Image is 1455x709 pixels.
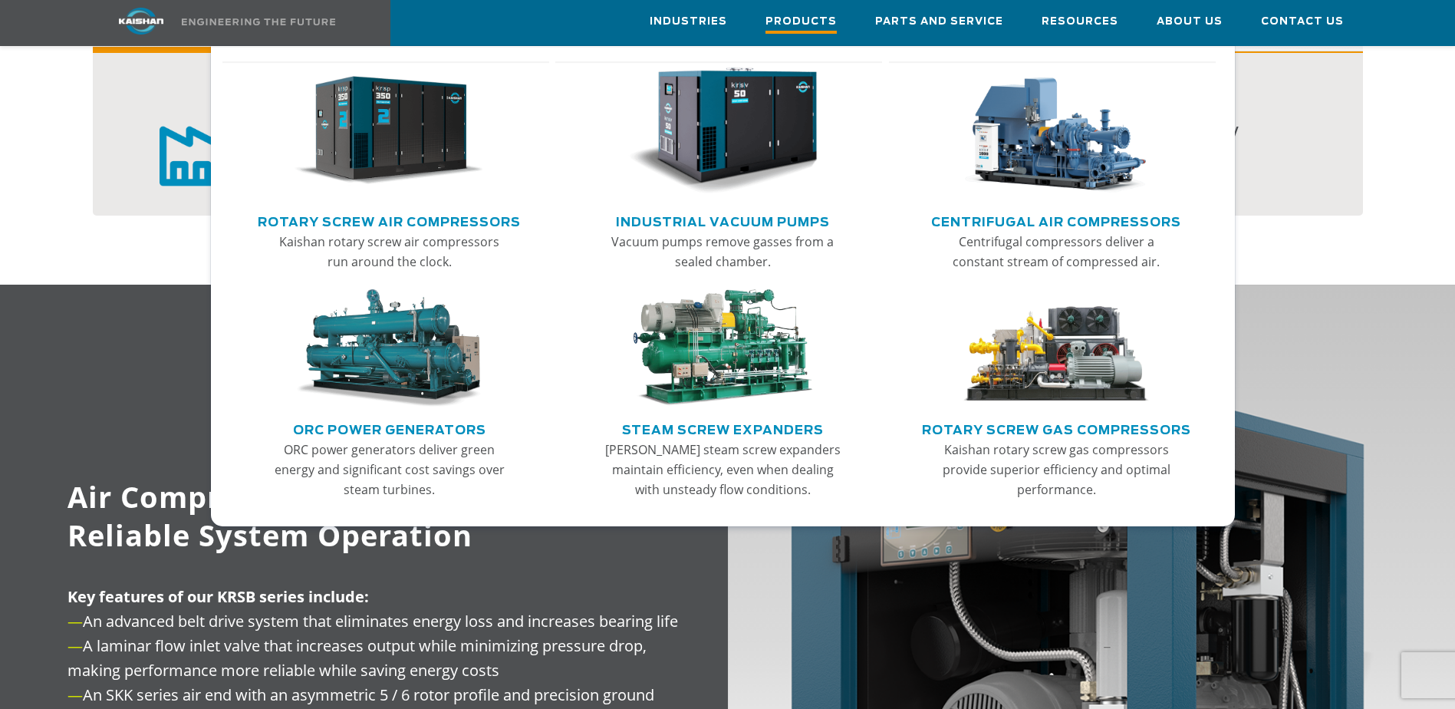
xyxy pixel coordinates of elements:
[650,1,727,42] a: Industries
[258,209,521,232] a: Rotary Screw Air Compressors
[93,51,1363,216] div: Low Capital Investment
[962,68,1151,195] img: thumb-Centrifugal-Air-Compressors
[84,8,199,35] img: kaishan logo
[616,209,830,232] a: Industrial Vacuum Pumps
[67,586,369,607] span: Key features of our KRSB series include:
[1042,1,1118,42] a: Resources
[603,232,842,272] p: Vacuum pumps remove gasses from a sealed chamber.
[628,289,817,407] img: thumb-Steam-Screw-Expanders
[922,417,1191,440] a: Rotary Screw Gas Compressors
[270,232,509,272] p: Kaishan rotary screw air compressors run around the clock.
[1157,13,1223,31] span: About Us
[937,440,1176,500] p: Kaishan rotary screw gas compressors provide superior efficiency and optimal performance.
[67,684,83,705] span: —
[1157,1,1223,42] a: About Us
[295,68,483,195] img: thumb-Rotary-Screw-Air-Compressors
[1261,1,1344,42] a: Contact Us
[160,76,279,186] img: low capital investment badge
[67,611,83,632] span: —
[67,477,659,555] span: Air Compression to Ensure Reliable System Operation
[622,417,824,440] a: Steam Screw Expanders
[650,13,727,31] span: Industries
[270,440,509,500] p: ORC power generators deliver green energy and significant cost savings over steam turbines.
[67,635,83,656] span: —
[93,12,410,51] a: Low Capital Investment
[937,232,1176,272] p: Centrifugal compressors deliver a constant stream of compressed air.
[765,1,837,45] a: Products
[1042,13,1118,31] span: Resources
[1261,13,1344,31] span: Contact Us
[628,68,817,195] img: thumb-Industrial-Vacuum-Pumps
[603,440,842,500] p: [PERSON_NAME] steam screw expanders maintain efficiency, even when dealing with unsteady flow con...
[295,289,483,407] img: thumb-ORC-Power-Generators
[931,209,1181,232] a: Centrifugal Air Compressors
[293,417,486,440] a: ORC Power Generators
[875,13,1003,31] span: Parts and Service
[182,18,335,25] img: Engineering the future
[962,289,1151,407] img: thumb-Rotary-Screw-Gas-Compressors
[875,1,1003,42] a: Parts and Service
[765,13,837,34] span: Products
